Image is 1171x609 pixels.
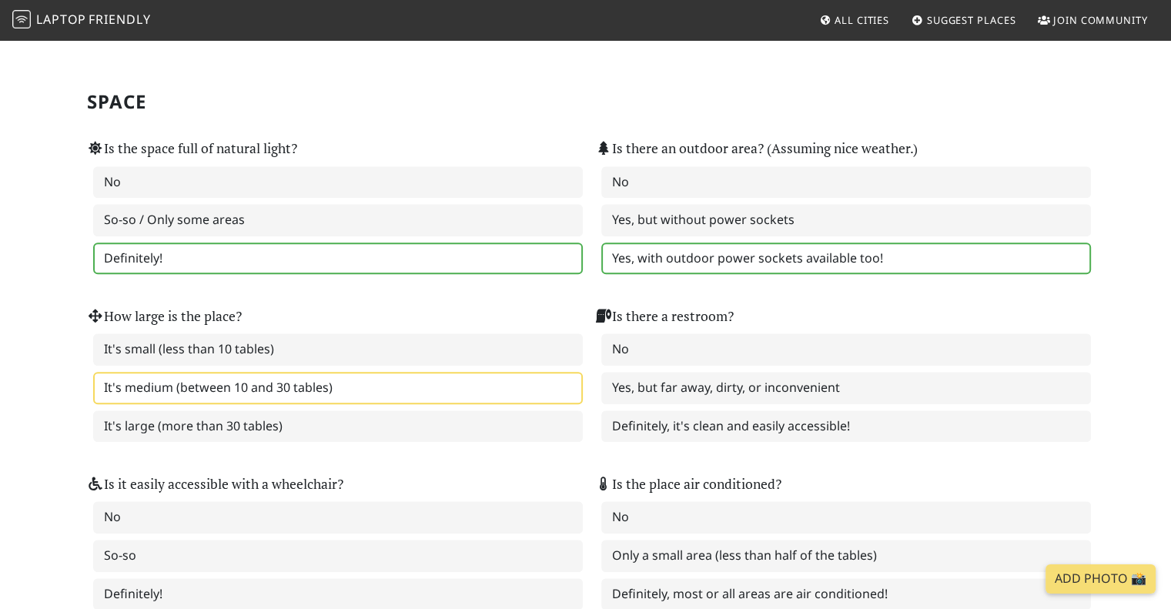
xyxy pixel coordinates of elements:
label: No [601,501,1091,534]
span: Laptop [36,11,86,28]
label: No [93,501,583,534]
label: Definitely, it's clean and easily accessible! [601,410,1091,443]
span: All Cities [835,13,889,27]
label: Is the space full of natural light? [87,138,297,159]
label: Is there a restroom? [595,306,734,327]
label: So-so / Only some areas [93,204,583,236]
label: Only a small area (less than half of the tables) [601,540,1091,572]
span: Friendly [89,11,150,28]
a: Suggest Places [905,6,1022,34]
label: It's small (less than 10 tables) [93,333,583,366]
label: Is it easily accessible with a wheelchair? [87,473,343,495]
label: It's medium (between 10 and 30 tables) [93,372,583,404]
label: Is there an outdoor area? (Assuming nice weather.) [595,138,918,159]
a: Join Community [1032,6,1154,34]
label: Yes, with outdoor power sockets available too! [601,243,1091,275]
span: Suggest Places [927,13,1016,27]
label: Is the place air conditioned? [595,473,781,495]
label: No [93,166,583,199]
h2: Space [87,91,1085,113]
label: How large is the place? [87,306,242,327]
label: Definitely! [93,243,583,275]
label: Yes, but far away, dirty, or inconvenient [601,372,1091,404]
img: LaptopFriendly [12,10,31,28]
label: Yes, but without power sockets [601,204,1091,236]
label: So-so [93,540,583,572]
label: It's large (more than 30 tables) [93,410,583,443]
label: No [601,333,1091,366]
a: All Cities [813,6,895,34]
a: LaptopFriendly LaptopFriendly [12,7,151,34]
span: Join Community [1053,13,1148,27]
label: No [601,166,1091,199]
